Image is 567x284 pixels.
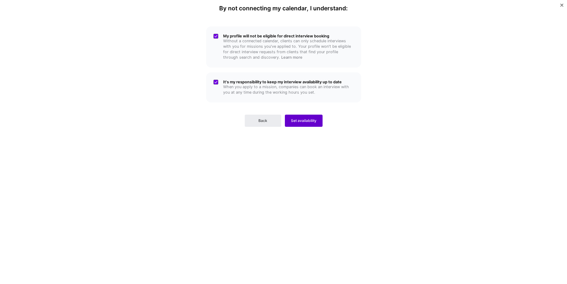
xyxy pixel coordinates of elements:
[245,115,281,127] button: Back
[223,84,354,95] p: When you apply to a mission, companies can book an interview with you at any time during the work...
[285,115,323,127] button: Set availability
[219,5,348,12] h4: By not connecting my calendar, I understand:
[281,55,303,60] a: Learn more
[223,80,354,84] h5: It's my responsibility to keep my interview availability up to date
[291,118,316,123] span: Set availability
[560,4,563,10] button: Close
[223,34,354,38] h5: My profile will not be eligible for direct interview booking
[258,118,267,123] span: Back
[223,38,354,60] p: Without a connected calendar, clients can only schedule interviews with you for missions you've a...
